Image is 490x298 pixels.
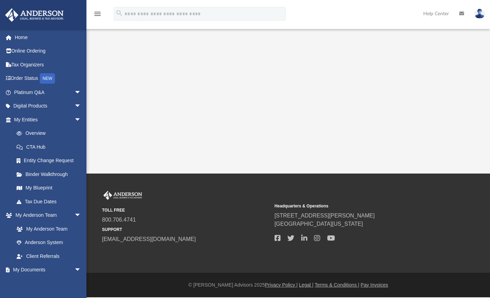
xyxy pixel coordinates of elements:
[102,226,270,233] small: SUPPORT
[74,99,88,113] span: arrow_drop_down
[275,221,363,227] a: [GEOGRAPHIC_DATA][US_STATE]
[299,282,314,288] a: Legal |
[5,44,92,58] a: Online Ordering
[10,249,88,263] a: Client Referrals
[10,154,92,168] a: Entity Change Request
[3,8,66,22] img: Anderson Advisors Platinum Portal
[74,85,88,100] span: arrow_drop_down
[5,30,92,44] a: Home
[40,73,55,84] div: NEW
[5,72,92,86] a: Order StatusNEW
[10,167,92,181] a: Binder Walkthrough
[10,195,92,208] a: Tax Due Dates
[361,282,388,288] a: Pay Invoices
[102,207,270,213] small: TOLL FREE
[74,263,88,277] span: arrow_drop_down
[74,113,88,127] span: arrow_drop_down
[275,203,442,209] small: Headquarters & Operations
[115,9,123,17] i: search
[5,85,92,99] a: Platinum Q&Aarrow_drop_down
[10,222,85,236] a: My Anderson Team
[10,236,88,250] a: Anderson System
[102,217,136,223] a: 800.706.4741
[275,213,375,218] a: [STREET_ADDRESS][PERSON_NAME]
[93,13,102,18] a: menu
[474,9,485,19] img: User Pic
[10,127,92,140] a: Overview
[5,58,92,72] a: Tax Organizers
[10,140,92,154] a: CTA Hub
[86,281,490,289] div: © [PERSON_NAME] Advisors 2025
[5,99,92,113] a: Digital Productsarrow_drop_down
[315,282,359,288] a: Terms & Conditions |
[5,263,88,277] a: My Documentsarrow_drop_down
[5,208,88,222] a: My Anderson Teamarrow_drop_down
[102,191,144,200] img: Anderson Advisors Platinum Portal
[102,236,196,242] a: [EMAIL_ADDRESS][DOMAIN_NAME]
[265,282,298,288] a: Privacy Policy |
[93,10,102,18] i: menu
[10,181,88,195] a: My Blueprint
[74,208,88,223] span: arrow_drop_down
[5,113,92,127] a: My Entitiesarrow_drop_down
